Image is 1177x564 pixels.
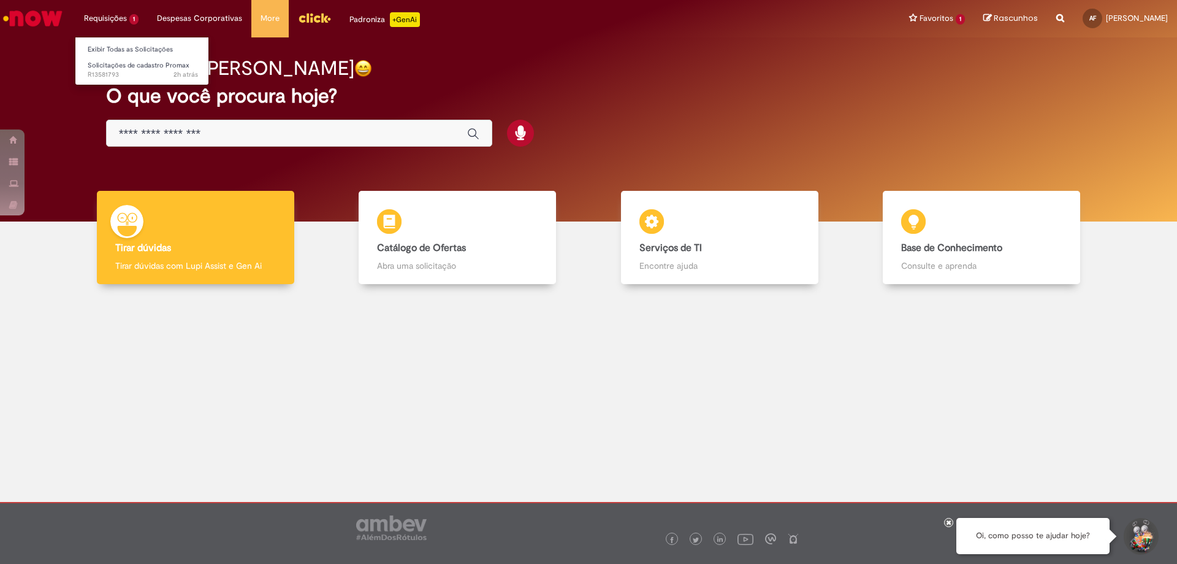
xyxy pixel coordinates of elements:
[1089,14,1096,22] span: AF
[901,242,1002,254] b: Base de Conhecimento
[327,191,589,285] a: Catálogo de Ofertas Abra uma solicitação
[354,60,372,77] img: happy-face.png
[1106,13,1168,23] span: [PERSON_NAME]
[901,260,1062,272] p: Consulte e aprenda
[75,59,210,82] a: Aberto R13581793 : Solicitações de cadastro Promax
[377,260,538,272] p: Abra uma solicitação
[717,536,723,544] img: logo_footer_linkedin.png
[173,70,198,79] span: 2h atrás
[88,61,189,70] span: Solicitações de cadastro Promax
[588,191,851,285] a: Serviços de TI Encontre ajuda
[115,260,276,272] p: Tirar dúvidas com Lupi Assist e Gen Ai
[75,43,210,56] a: Exibir Todas as Solicitações
[64,191,327,285] a: Tirar dúvidas Tirar dúvidas com Lupi Assist e Gen Ai
[983,13,1038,25] a: Rascunhos
[994,12,1038,24] span: Rascunhos
[390,12,420,27] p: +GenAi
[298,9,331,27] img: click_logo_yellow_360x200.png
[920,12,953,25] span: Favoritos
[737,531,753,547] img: logo_footer_youtube.png
[106,85,1072,107] h2: O que você procura hoje?
[115,242,171,254] b: Tirar dúvidas
[173,70,198,79] time: 30/09/2025 14:16:52
[669,537,675,543] img: logo_footer_facebook.png
[84,12,127,25] span: Requisições
[693,537,699,543] img: logo_footer_twitter.png
[88,70,198,80] span: R13581793
[765,533,776,544] img: logo_footer_workplace.png
[851,191,1113,285] a: Base de Conhecimento Consulte e aprenda
[1122,518,1159,555] button: Iniciar Conversa de Suporte
[639,242,702,254] b: Serviços de TI
[956,518,1110,554] div: Oi, como posso te ajudar hoje?
[377,242,466,254] b: Catálogo de Ofertas
[75,37,209,85] ul: Requisições
[106,58,354,79] h2: Boa tarde, [PERSON_NAME]
[956,14,965,25] span: 1
[261,12,280,25] span: More
[356,516,427,540] img: logo_footer_ambev_rotulo_gray.png
[639,260,800,272] p: Encontre ajuda
[157,12,242,25] span: Despesas Corporativas
[349,12,420,27] div: Padroniza
[788,533,799,544] img: logo_footer_naosei.png
[1,6,64,31] img: ServiceNow
[129,14,139,25] span: 1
